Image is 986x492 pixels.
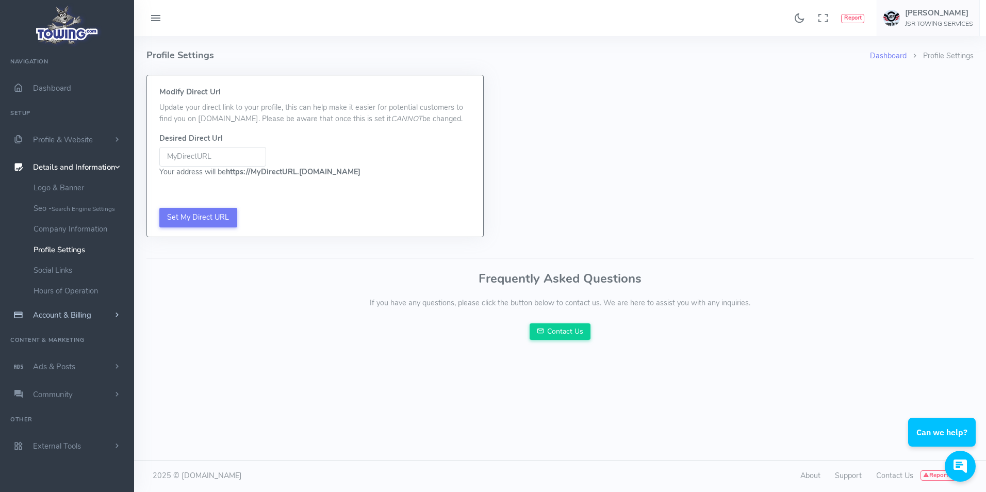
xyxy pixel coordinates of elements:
a: Seo -Search Engine Settings [26,198,134,219]
a: Dashboard [870,51,907,61]
span: MyDirectURL [251,167,297,177]
dt: Desired Direct Url [159,133,471,144]
div: 2025 © [DOMAIN_NAME] [146,470,560,482]
span: Ads & Posts [33,362,75,372]
small: Search Engine Settings [52,205,115,213]
span: Profile & Website [33,135,93,145]
li: Profile Settings [907,51,974,62]
button: Report [841,14,864,23]
a: Hours of Operation [26,281,134,301]
a: Social Links [26,260,134,281]
p: Your address will be [159,167,471,178]
a: Contact Us [876,470,913,481]
span: Details and Information [33,162,116,173]
span: Dashboard [33,83,71,93]
span: External Tools [33,441,81,451]
span: Community [33,389,73,400]
b: https:// .[DOMAIN_NAME] [226,167,360,177]
h3: Frequently Asked Questions [146,272,974,285]
h4: Profile Settings [146,36,870,75]
a: Profile Settings [26,239,134,260]
a: Support [835,470,862,481]
h5: Modify Direct Url [159,88,471,96]
h6: JSR TOWING SERVICES [905,21,973,27]
h5: [PERSON_NAME] [905,9,973,17]
input: Set My Direct URL [159,208,237,227]
img: user-image [883,10,900,26]
a: Contact Us [530,323,590,340]
a: Logo & Banner [26,177,134,198]
img: logo [32,3,102,47]
i: CANNOT [391,113,422,124]
p: If you have any questions, please click the button below to contact us. We are here to assist you... [146,298,974,309]
span: Account & Billing [33,310,91,320]
iframe: Conversations [900,389,986,492]
a: Company Information [26,219,134,239]
a: About [800,470,820,481]
p: Update your direct link to your profile, this can help make it easier for potential customers to ... [159,102,471,124]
